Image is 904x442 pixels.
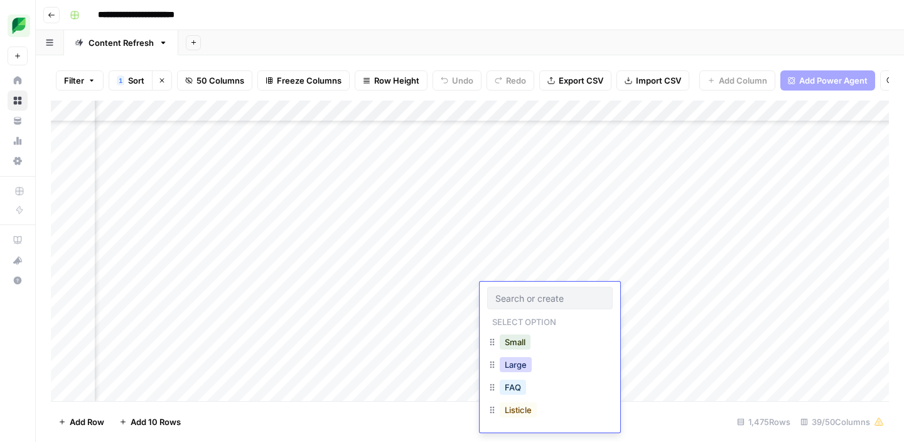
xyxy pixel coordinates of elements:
[177,70,252,91] button: 50 Columns
[8,14,30,37] img: SproutSocial Logo
[119,75,122,86] span: 1
[452,74,473,87] span: Undo
[539,70,611,91] button: Export CSV
[487,313,561,328] p: Select option
[719,74,767,87] span: Add Column
[70,416,104,428] span: Add Row
[51,412,112,432] button: Add Row
[500,380,526,395] button: FAQ
[500,357,532,372] button: Large
[8,70,28,91] a: Home
[559,74,603,87] span: Export CSV
[780,70,875,91] button: Add Power Agent
[732,412,795,432] div: 1,475 Rows
[799,74,868,87] span: Add Power Agent
[487,70,534,91] button: Redo
[487,377,613,400] div: FAQ
[131,416,181,428] span: Add 10 Rows
[109,70,152,91] button: 1Sort
[506,74,526,87] span: Redo
[56,70,104,91] button: Filter
[89,36,154,49] div: Content Refresh
[64,74,84,87] span: Filter
[487,332,613,355] div: Small
[374,74,419,87] span: Row Height
[8,250,28,270] button: What's new?
[8,131,28,151] a: Usage
[487,355,613,377] div: Large
[487,400,613,423] div: Listicle
[8,111,28,131] a: Your Data
[8,91,28,111] a: Browse
[8,230,28,250] a: AirOps Academy
[795,412,889,432] div: 39/50 Columns
[117,75,124,86] div: 1
[64,30,178,55] a: Content Refresh
[277,74,342,87] span: Freeze Columns
[699,70,775,91] button: Add Column
[636,74,681,87] span: Import CSV
[8,10,28,41] button: Workspace: SproutSocial
[257,70,350,91] button: Freeze Columns
[355,70,428,91] button: Row Height
[112,412,188,432] button: Add 10 Rows
[433,70,482,91] button: Undo
[8,151,28,171] a: Settings
[495,292,605,304] input: Search or create
[616,70,689,91] button: Import CSV
[128,74,144,87] span: Sort
[196,74,244,87] span: 50 Columns
[8,270,28,290] button: Help + Support
[500,402,537,417] button: Listicle
[8,251,27,270] div: What's new?
[500,334,530,350] button: Small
